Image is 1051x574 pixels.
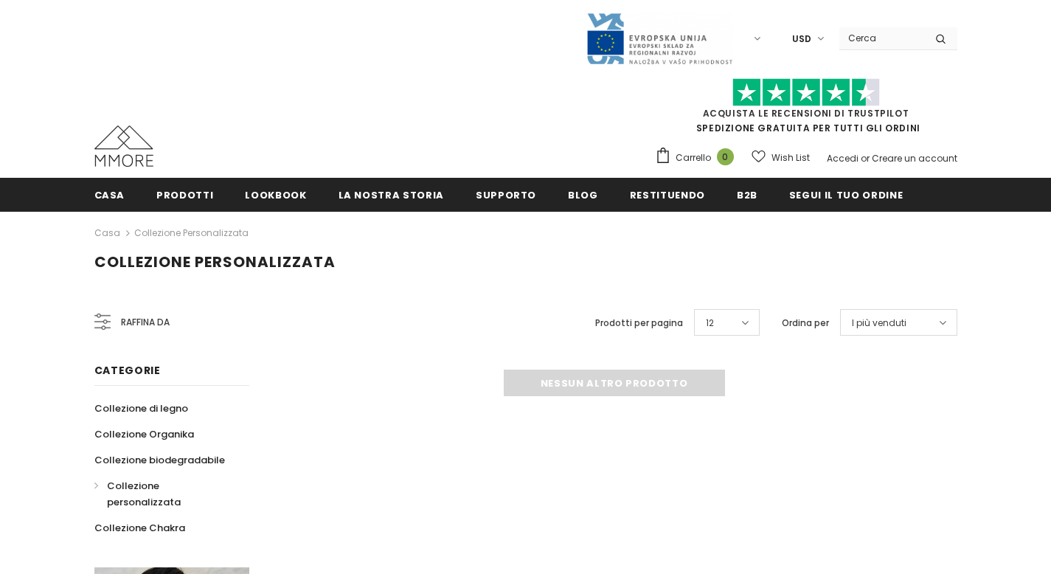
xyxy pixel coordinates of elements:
a: Accedi [827,152,859,165]
label: Prodotti per pagina [595,316,683,331]
span: Lookbook [245,188,306,202]
span: or [861,152,870,165]
span: USD [792,32,811,46]
span: Carrello [676,151,711,165]
a: Restituendo [630,178,705,211]
a: Javni Razpis [586,32,733,44]
a: Collezione Organika [94,421,194,447]
span: Collezione biodegradabile [94,453,225,467]
span: Prodotti [156,188,213,202]
a: La nostra storia [339,178,444,211]
input: Search Site [839,27,924,49]
img: Javni Razpis [586,12,733,66]
label: Ordina per [782,316,829,331]
span: La nostra storia [339,188,444,202]
a: Casa [94,178,125,211]
span: Raffina da [121,314,170,331]
a: Acquista le recensioni di TrustPilot [703,107,909,120]
img: Fidati di Pilot Stars [732,78,880,107]
span: Collezione Chakra [94,521,185,535]
a: Collezione Chakra [94,515,185,541]
span: B2B [737,188,757,202]
span: Restituendo [630,188,705,202]
span: I più venduti [852,316,906,331]
a: Collezione di legno [94,395,188,421]
a: Lookbook [245,178,306,211]
a: supporto [476,178,536,211]
a: B2B [737,178,757,211]
span: Collezione Organika [94,427,194,441]
span: Categorie [94,363,161,378]
a: Collezione biodegradabile [94,447,225,473]
span: Wish List [771,151,810,165]
a: Collezione personalizzata [94,473,233,515]
a: Wish List [752,145,810,170]
a: Collezione personalizzata [134,227,249,239]
span: Casa [94,188,125,202]
span: SPEDIZIONE GRATUITA PER TUTTI GLI ORDINI [655,85,957,134]
a: Prodotti [156,178,213,211]
a: Carrello 0 [655,147,741,169]
span: 12 [706,316,714,331]
span: Collezione personalizzata [107,479,181,509]
span: Blog [568,188,598,202]
a: Casa [94,224,120,242]
a: Segui il tuo ordine [789,178,903,211]
span: Collezione personalizzata [94,252,336,272]
img: Casi MMORE [94,125,153,167]
a: Creare un account [872,152,957,165]
span: supporto [476,188,536,202]
span: Segui il tuo ordine [789,188,903,202]
span: Collezione di legno [94,401,188,415]
span: 0 [717,148,734,165]
a: Blog [568,178,598,211]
